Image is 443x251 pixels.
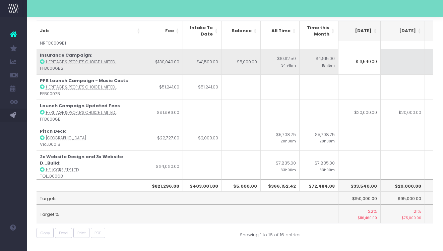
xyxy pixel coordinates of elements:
th: Job: activate to sort column ascending [37,21,144,41]
td: $64,060.00 [144,150,183,182]
span: Excel [59,230,68,236]
abbr: Helicorp Pty Ltd [46,167,79,173]
span: 22% [368,208,377,215]
strong: PFB Launch Campaign - Music Costs [40,77,128,84]
td: $20,000.00 [336,100,381,125]
small: 33h00m [319,167,335,173]
td: $5,708.75 [300,125,338,150]
span: Copy [40,230,50,236]
td: : PFB0007B [37,74,144,100]
td: Target % [37,204,338,223]
td: $5,000.00 [222,49,261,74]
th: Balance: activate to sort column ascending [222,21,261,41]
td: : VicL0001B [37,125,144,150]
td: $5,708.75 [261,125,300,150]
th: Intake To Date: activate to sort column ascending [183,21,222,41]
small: 34h45m [281,62,296,68]
th: $366,152.42 [261,179,300,192]
td: $7,835.00 [261,150,300,182]
button: PDF [91,228,105,238]
span: Print [77,230,86,236]
td: $10,112.50 [261,49,300,74]
button: Excel [55,228,72,238]
td: $22,727.00 [144,125,183,150]
td: $7,835.00 [300,150,338,182]
td: $41,500.00 [183,49,222,74]
td: $4,615.00 [300,49,338,74]
button: Copy [37,228,54,238]
th: $72,484.08 [300,179,338,192]
th: $20,000.00 [381,179,425,192]
th: $33,540.00 [336,179,381,192]
td: $2,000.00 [183,125,222,150]
th: Dec 25: activate to sort column ascending [381,21,425,41]
th: $821,296.00 [144,179,183,192]
td: $91,983.00 [144,100,183,125]
abbr: Vic Lake [46,135,86,141]
small: -$116,460.00 [340,214,377,221]
td: $150,000.00 [336,192,381,204]
small: -$75,000.00 [384,214,421,221]
button: Print [73,228,89,238]
small: 15h15m [322,62,335,68]
td: : PFB0006B2 [37,49,144,74]
td: : TOLL0006B [37,150,144,182]
th: $403,001.00 [183,179,222,192]
small: 20h30m [319,138,335,144]
td: Targets [37,192,338,204]
strong: Pitch Deck [40,128,66,134]
abbr: Heritage & People’s Choice Limited [46,110,117,115]
strong: 2x Website Design and 3x Website D...Build [40,153,123,167]
td: $95,000.00 [381,192,425,204]
th: Nov 25: activate to sort column ascending [336,21,381,41]
th: $5,000.00 [222,179,261,192]
small: 20h30m [280,138,296,144]
th: All Time: activate to sort column ascending [261,21,300,41]
td: $20,000.00 [381,100,425,125]
abbr: Heritage & People’s Choice Limited [46,84,117,90]
abbr: Heritage & People’s Choice Limited [46,59,117,65]
th: Time this Month: activate to sort column ascending [300,21,338,41]
span: PDF [94,230,101,236]
div: Showing 1 to 16 of 16 entries [240,228,301,238]
td: $130,040.00 [144,49,183,74]
img: images/default_profile_image.png [8,238,18,248]
small: 33h00m [280,167,296,173]
th: Fee: activate to sort column ascending [144,21,183,41]
td: $51,241.00 [144,74,183,100]
span: 21% [414,208,421,215]
td: $51,241.00 [183,74,222,100]
td: : PFB0008B [37,100,144,125]
strong: Insurance Campaign [40,52,91,58]
strong: Launch Campaign Updated Fees [40,103,120,109]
